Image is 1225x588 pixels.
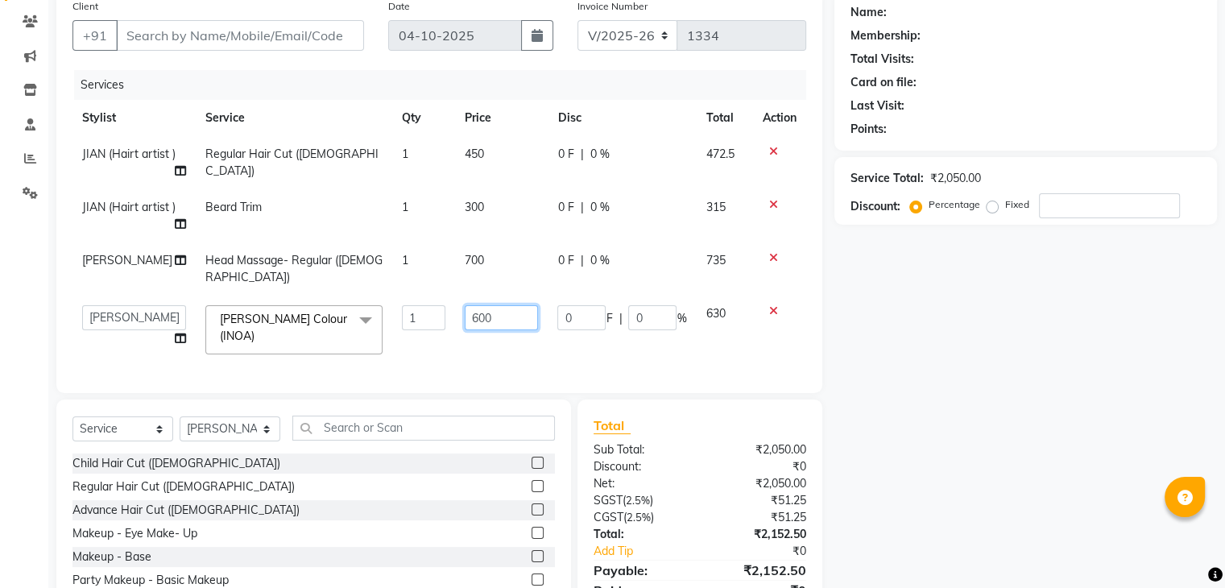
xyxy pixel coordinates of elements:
[402,253,408,267] span: 1
[719,543,817,560] div: ₹0
[581,475,700,492] div: Net:
[850,51,914,68] div: Total Visits:
[72,502,300,519] div: Advance Hair Cut ([DEMOGRAPHIC_DATA])
[72,100,196,136] th: Stylist
[700,441,818,458] div: ₹2,050.00
[581,458,700,475] div: Discount:
[850,198,900,215] div: Discount:
[619,310,622,327] span: |
[929,197,980,212] label: Percentage
[706,306,725,321] span: 630
[72,525,197,542] div: Makeup - Eye Make- Up
[581,509,700,526] div: ( )
[72,455,280,472] div: Child Hair Cut ([DEMOGRAPHIC_DATA])
[606,310,612,327] span: F
[850,170,924,187] div: Service Total:
[74,70,818,100] div: Services
[72,20,118,51] button: +91
[700,509,818,526] div: ₹51.25
[82,147,176,161] span: JIAN (Hairt artist )
[594,417,631,434] span: Total
[590,199,609,216] span: 0 %
[72,549,151,565] div: Makeup - Base
[594,493,623,507] span: SGST
[700,492,818,509] div: ₹51.25
[557,146,573,163] span: 0 F
[706,253,725,267] span: 735
[196,100,392,136] th: Service
[292,416,555,441] input: Search or Scan
[930,170,981,187] div: ₹2,050.00
[580,252,583,269] span: |
[590,146,609,163] span: 0 %
[465,253,484,267] span: 700
[82,200,176,214] span: JIAN (Hairt artist )
[627,511,651,524] span: 2.5%
[590,252,609,269] span: 0 %
[465,147,484,161] span: 450
[580,146,583,163] span: |
[116,20,364,51] input: Search by Name/Mobile/Email/Code
[700,526,818,543] div: ₹2,152.50
[255,329,262,343] a: x
[850,97,904,114] div: Last Visit:
[581,526,700,543] div: Total:
[548,100,696,136] th: Disc
[700,475,818,492] div: ₹2,050.00
[580,199,583,216] span: |
[557,199,573,216] span: 0 F
[82,253,172,267] span: [PERSON_NAME]
[594,510,623,524] span: CGST
[753,100,806,136] th: Action
[850,27,921,44] div: Membership:
[677,310,686,327] span: %
[581,543,719,560] a: Add Tip
[205,253,383,284] span: Head Massage- Regular ([DEMOGRAPHIC_DATA])
[220,312,347,343] span: [PERSON_NAME] Colour (INOA)
[700,458,818,475] div: ₹0
[402,147,408,161] span: 1
[581,492,700,509] div: ( )
[626,494,650,507] span: 2.5%
[706,147,734,161] span: 472.5
[706,200,725,214] span: 315
[1005,197,1029,212] label: Fixed
[581,441,700,458] div: Sub Total:
[392,100,454,136] th: Qty
[581,561,700,580] div: Payable:
[696,100,752,136] th: Total
[700,561,818,580] div: ₹2,152.50
[557,252,573,269] span: 0 F
[850,121,887,138] div: Points:
[465,200,484,214] span: 300
[455,100,548,136] th: Price
[205,147,379,178] span: Regular Hair Cut ([DEMOGRAPHIC_DATA])
[205,200,262,214] span: Beard Trim
[850,4,887,21] div: Name:
[850,74,917,91] div: Card on file:
[72,478,295,495] div: Regular Hair Cut ([DEMOGRAPHIC_DATA])
[402,200,408,214] span: 1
